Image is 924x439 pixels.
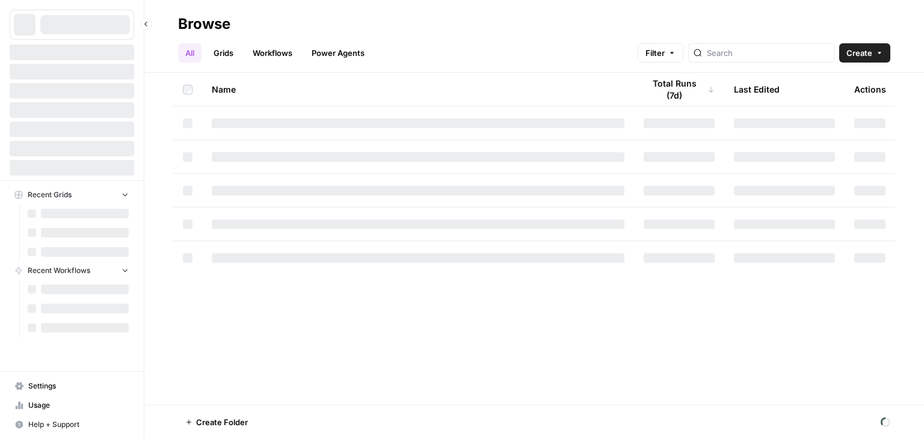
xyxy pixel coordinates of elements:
span: Create Folder [196,416,248,428]
div: Name [212,73,624,106]
div: Actions [854,73,886,106]
a: Workflows [245,43,300,63]
button: Recent Grids [10,186,134,204]
a: Grids [206,43,241,63]
span: Help + Support [28,419,129,430]
span: Recent Workflows [28,265,90,276]
button: Help + Support [10,415,134,434]
div: Last Edited [734,73,780,106]
a: All [178,43,202,63]
input: Search [707,47,829,59]
span: Filter [645,47,665,59]
button: Create Folder [178,413,255,432]
div: Browse [178,14,230,34]
span: Create [846,47,872,59]
span: Settings [28,381,129,391]
div: Total Runs (7d) [644,73,715,106]
button: Filter [638,43,683,63]
span: Usage [28,400,129,411]
a: Settings [10,376,134,396]
span: Recent Grids [28,189,72,200]
a: Power Agents [304,43,372,63]
a: Usage [10,396,134,415]
button: Create [839,43,890,63]
button: Recent Workflows [10,262,134,280]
